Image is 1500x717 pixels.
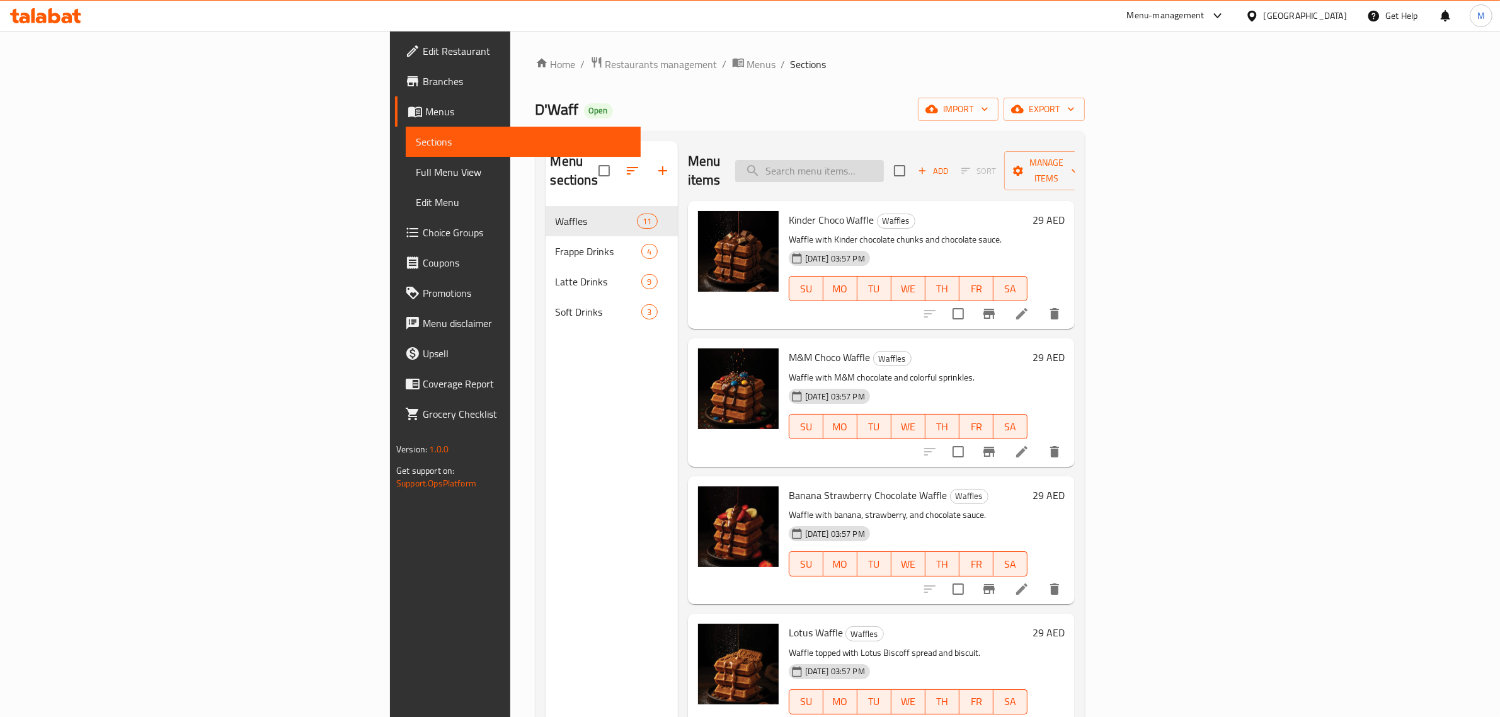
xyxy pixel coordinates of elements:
input: search [735,160,884,182]
span: Latte Drinks [556,274,642,289]
a: Grocery Checklist [395,399,641,429]
button: Branch-specific-item [974,437,1004,467]
span: FR [965,418,988,436]
span: Menus [425,104,631,119]
a: Edit Menu [406,187,641,217]
button: TU [857,276,891,301]
button: SA [993,689,1028,714]
button: delete [1039,299,1070,329]
span: Sections [791,57,827,72]
button: TU [857,551,891,576]
button: SU [789,276,823,301]
a: Menus [395,96,641,127]
span: Get support on: [396,462,454,479]
span: SU [794,555,818,573]
span: Sort sections [617,156,648,186]
span: WE [896,555,920,573]
span: Waffles [878,214,915,228]
span: Edit Menu [416,195,631,210]
a: Promotions [395,278,641,308]
button: export [1004,98,1085,121]
span: Select section first [953,161,1004,181]
button: import [918,98,999,121]
button: Branch-specific-item [974,574,1004,604]
span: TH [930,418,954,436]
span: Sections [416,134,631,149]
p: Waffle with Kinder chocolate chunks and chocolate sauce. [789,232,1028,248]
div: Waffles [877,214,915,229]
nav: Menu sections [546,201,678,332]
h2: Menu items [688,152,721,190]
span: [DATE] 03:57 PM [800,528,870,540]
button: TH [925,551,959,576]
span: 11 [638,215,656,227]
button: TH [925,689,959,714]
img: M&M Choco Waffle [698,348,779,429]
span: 4 [642,246,656,258]
span: 1.0.0 [429,441,449,457]
span: SU [794,280,818,298]
button: Add section [648,156,678,186]
div: Latte Drinks9 [546,267,678,297]
button: Manage items [1004,151,1089,190]
button: SA [993,276,1028,301]
span: SA [999,418,1022,436]
span: TU [862,418,886,436]
button: MO [823,414,857,439]
span: Manage items [1014,155,1079,186]
div: [GEOGRAPHIC_DATA] [1264,9,1347,23]
a: Sections [406,127,641,157]
span: Banana Strawberry Chocolate Waffle [789,486,948,505]
span: Select to update [945,301,971,327]
span: Waffles [874,352,911,366]
img: Kinder Choco Waffle [698,211,779,292]
span: MO [828,280,852,298]
div: Waffles [950,489,988,504]
a: Edit menu item [1014,582,1029,597]
span: Promotions [423,285,631,301]
button: FR [959,414,993,439]
div: Frappe Drinks4 [546,236,678,267]
button: FR [959,551,993,576]
a: Menu disclaimer [395,308,641,338]
div: Waffles11 [546,206,678,236]
a: Full Menu View [406,157,641,187]
span: Waffles [846,627,883,641]
li: / [781,57,786,72]
span: WE [896,280,920,298]
div: items [637,214,657,229]
span: SA [999,692,1022,711]
span: Select to update [945,439,971,465]
span: Menus [747,57,776,72]
span: TU [862,555,886,573]
h6: 29 AED [1033,486,1065,504]
span: FR [965,555,988,573]
img: Lotus Waffle [698,624,779,704]
span: SU [794,692,818,711]
button: TU [857,414,891,439]
span: Choice Groups [423,225,631,240]
span: [DATE] 03:57 PM [800,665,870,677]
span: SA [999,555,1022,573]
span: Coupons [423,255,631,270]
div: items [641,274,657,289]
span: Full Menu View [416,164,631,180]
span: MO [828,418,852,436]
span: Waffles [556,214,638,229]
button: SA [993,414,1028,439]
button: TH [925,414,959,439]
span: TU [862,280,886,298]
a: Choice Groups [395,217,641,248]
p: Waffle with M&M chocolate and colorful sprinkles. [789,370,1028,386]
span: Soft Drinks [556,304,642,319]
span: TH [930,692,954,711]
span: Menu disclaimer [423,316,631,331]
div: Menu-management [1127,8,1205,23]
span: Edit Restaurant [423,43,631,59]
button: SA [993,551,1028,576]
span: SA [999,280,1022,298]
div: Frappe Drinks [556,244,642,259]
a: Coupons [395,248,641,278]
a: Upsell [395,338,641,369]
